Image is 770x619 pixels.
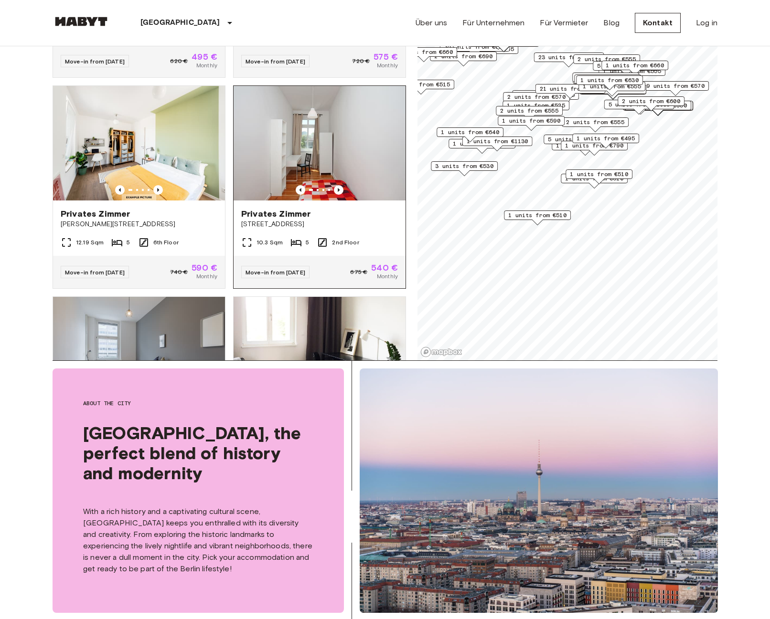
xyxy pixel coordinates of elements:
span: 2 units from €690 [434,52,492,61]
a: Marketing picture of unit DE-01-033-001-04HPrevious imagePrevious imagePrivates ZimmerHeinz-[STRE... [233,296,406,500]
span: About the city [83,399,313,408]
button: Previous image [115,185,125,195]
a: Marketing picture of unit DE-01-195-02MPrevious imagePrevious imagePrivates Zimmer[STREET_ADDRESS... [233,85,406,289]
div: Map marker [437,127,503,142]
span: 10.3 Sqm [257,238,283,247]
a: Marketing picture of unit DE-01-08-024-02QPrevious imagePrevious imagePrivates Zimmer[PERSON_NAME... [53,85,225,289]
div: Map marker [430,52,497,66]
span: 21 units from €575 [540,84,601,93]
span: Monthly [377,272,398,281]
div: Map marker [503,92,570,107]
span: 5 units from €1085 [609,100,670,109]
img: Marketing picture of unit DE-01-195-02M [234,86,406,200]
span: Move-in from [DATE] [65,58,125,65]
img: Habyt [53,17,110,26]
div: Map marker [601,61,668,75]
div: Map marker [566,169,632,184]
span: 1 units from €630 [580,76,639,84]
img: Berlin, the perfect blend of history and modernity [360,368,718,613]
span: 1 units from €525 [507,101,565,110]
span: Move-in from [DATE] [246,58,305,65]
a: Log in [696,17,717,29]
div: Map marker [574,74,641,89]
span: Move-in from [DATE] [246,269,305,276]
span: 740 € [170,268,188,276]
img: Marketing picture of unit DE-01-047-08H [53,297,225,411]
span: 1 units from €660 [606,61,664,70]
a: Über uns [416,17,447,29]
a: Für Unternehmen [462,17,524,29]
span: 495 € [192,52,217,61]
span: 2nd Floor [332,238,359,247]
div: Map marker [593,61,660,76]
span: 1 units from €590 [502,116,560,125]
div: Map marker [642,81,709,96]
div: Map marker [561,141,628,156]
div: Map marker [462,136,533,151]
img: Marketing picture of unit DE-01-033-001-04H [234,297,406,411]
span: 2 units from €555 [566,118,624,126]
div: Map marker [504,210,571,225]
div: Map marker [604,100,674,115]
button: Previous image [296,185,305,195]
div: Map marker [534,52,604,67]
div: Map marker [449,139,515,154]
div: Map marker [544,135,610,149]
div: Map marker [535,84,606,99]
div: Map marker [496,106,563,121]
span: 1 units from €1130 [467,137,528,146]
span: 6th Floor [153,238,179,247]
p: [GEOGRAPHIC_DATA] [140,17,220,29]
div: Map marker [387,80,454,94]
span: 5 [306,238,309,247]
span: 5 units from €660 [597,62,655,70]
span: 9 units from €570 [646,82,705,90]
span: 1 units from €515 [392,80,450,89]
span: 1 units from €610 [565,174,623,183]
button: Previous image [153,185,163,195]
span: 1 units from €660 [395,48,453,56]
span: 590 € [192,263,217,272]
div: Map marker [512,90,579,105]
span: 6 units from €950 [629,101,687,110]
div: Map marker [562,117,629,132]
span: [STREET_ADDRESS] [241,220,398,229]
span: 2 units from €555 [500,106,558,115]
span: Privates Zimmer [61,208,130,220]
span: 5 [127,238,130,247]
span: 1 units from €510 [508,211,567,220]
span: 1 units from €570 [453,139,511,148]
span: 2 units from €570 [507,93,566,101]
div: Map marker [572,134,639,148]
div: Map marker [390,47,457,62]
img: Marketing picture of unit DE-01-08-024-02Q [53,86,225,200]
span: Monthly [196,272,217,281]
div: Map marker [503,101,569,115]
span: 2 units from €555 [577,55,636,63]
a: Kontakt [635,13,681,33]
div: Map marker [431,161,498,176]
span: 1 units from €495 [577,134,635,143]
span: 620 € [170,57,188,65]
span: Privates Zimmer [241,208,310,220]
span: [GEOGRAPHIC_DATA], the perfect blend of history and modernity [83,423,313,483]
span: 3 units from €530 [435,162,493,170]
span: 675 € [350,268,367,276]
span: 575 € [374,52,398,61]
span: Monthly [196,61,217,70]
span: 5 units from €590 [548,135,606,144]
span: 1 units from €510 [570,170,628,178]
span: 1 units from €640 [578,75,637,84]
a: Mapbox logo [420,346,462,357]
span: 540 € [371,263,398,272]
button: Previous image [334,185,343,195]
a: Für Vermieter [540,17,588,29]
span: 4 units from €605 [516,91,575,99]
span: Monthly [377,61,398,70]
span: 1 units from €640 [441,128,499,136]
div: Map marker [572,73,639,87]
div: Map marker [561,174,628,189]
span: 12.19 Sqm [76,238,104,247]
div: Map marker [623,101,693,115]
